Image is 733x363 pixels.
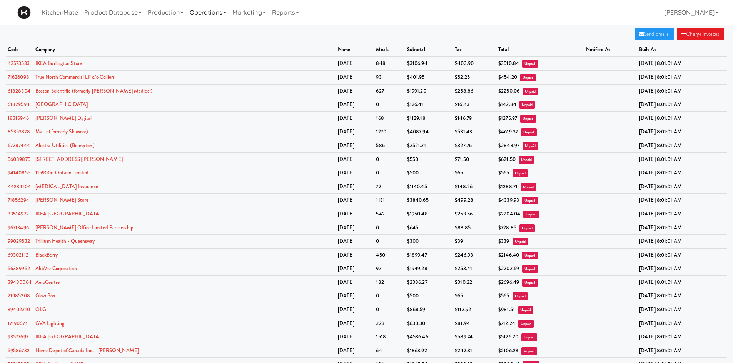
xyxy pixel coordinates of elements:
[8,114,29,122] a: 18315946
[8,196,29,204] a: 71856294
[405,139,453,152] td: $2521.21
[405,289,453,303] td: $500
[637,207,727,221] td: [DATE] 8:01:01 AM
[374,125,405,139] td: 1270
[637,152,727,166] td: [DATE] 8:01:01 AM
[374,139,405,152] td: 586
[498,60,519,67] span: $3510.84
[637,330,727,344] td: [DATE] 8:01:01 AM
[453,330,496,344] td: $589.74
[498,210,520,217] span: $2204.04
[405,70,453,84] td: $401.95
[453,303,496,317] td: $112.92
[8,237,30,245] a: 99029532
[405,125,453,139] td: $4087.94
[513,238,528,245] span: Unpaid
[637,344,727,358] td: [DATE] 8:01:01 AM
[453,70,496,84] td: $52.25
[35,73,115,81] a: True North Commercial LP c/o Colliers
[523,88,538,95] span: Unpaid
[405,330,453,344] td: $4536.46
[405,84,453,98] td: $1991.20
[35,292,55,299] a: GloveBox
[498,183,518,190] span: $1288.71
[637,70,727,84] td: [DATE] 8:01:01 AM
[8,224,29,231] a: 96713496
[519,156,534,164] span: Unpaid
[405,221,453,235] td: $645
[405,152,453,166] td: $550
[336,289,374,303] td: [DATE]
[522,252,538,259] span: Unpaid
[453,56,496,70] td: $403.90
[374,56,405,70] td: 848
[374,262,405,276] td: 97
[8,142,30,149] a: 67287444
[637,180,727,194] td: [DATE] 8:01:01 AM
[523,142,538,150] span: Unpaid
[453,125,496,139] td: $531.43
[453,194,496,207] td: $499.28
[453,317,496,330] td: $81.94
[374,207,405,221] td: 542
[336,275,374,289] td: [DATE]
[637,125,727,139] td: [DATE] 8:01:01 AM
[520,115,536,123] span: Unpaid
[336,221,374,235] td: [DATE]
[453,166,496,180] td: $65
[8,101,30,108] a: 61829594
[374,235,405,249] td: 0
[637,303,727,317] td: [DATE] 8:01:01 AM
[637,248,727,262] td: [DATE] 8:01:01 AM
[336,303,374,317] td: [DATE]
[35,251,58,259] a: BlackBerry
[498,196,519,204] span: $4339.93
[8,210,29,217] a: 33514972
[584,43,637,57] th: notified at
[374,70,405,84] td: 93
[8,306,30,313] a: 39402210
[336,125,374,139] td: [DATE]
[35,128,88,135] a: Mattr (formerly Shawcor)
[637,166,727,180] td: [DATE] 8:01:01 AM
[374,221,405,235] td: 0
[35,265,77,272] a: AbbVie Corporation
[8,265,30,272] a: 56389952
[336,180,374,194] td: [DATE]
[522,197,538,204] span: Unpaid
[35,196,88,204] a: [PERSON_NAME] Store
[521,347,537,355] span: Unpaid
[453,180,496,194] td: $148.26
[405,317,453,330] td: $630.30
[374,84,405,98] td: 627
[519,224,535,232] span: Unpaid
[521,183,536,191] span: Unpaid
[35,347,139,354] a: Home Depot of Canada Inc. - [PERSON_NAME]
[405,235,453,249] td: $300
[498,320,515,327] span: $712.24
[637,289,727,303] td: [DATE] 8:01:01 AM
[635,28,674,40] a: Send Emails
[405,98,453,112] td: $126.41
[35,87,153,94] a: Boston Scientific (formerly [PERSON_NAME] Medical)
[8,333,28,340] a: 93577697
[498,142,519,149] span: $2848.97
[35,101,88,108] a: [GEOGRAPHIC_DATA]
[374,152,405,166] td: 0
[637,111,727,125] td: [DATE] 8:01:01 AM
[498,224,516,231] span: $728.85
[453,207,496,221] td: $253.56
[405,56,453,70] td: $3106.94
[8,73,29,81] a: 71626098
[336,152,374,166] td: [DATE]
[336,70,374,84] td: [DATE]
[637,43,727,57] th: built at
[637,317,727,330] td: [DATE] 8:01:01 AM
[374,289,405,303] td: 0
[513,169,528,177] span: Unpaid
[453,221,496,235] td: $83.85
[453,235,496,249] td: $39
[498,306,515,313] span: $981.51
[637,84,727,98] td: [DATE] 8:01:01 AM
[498,237,509,245] span: $339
